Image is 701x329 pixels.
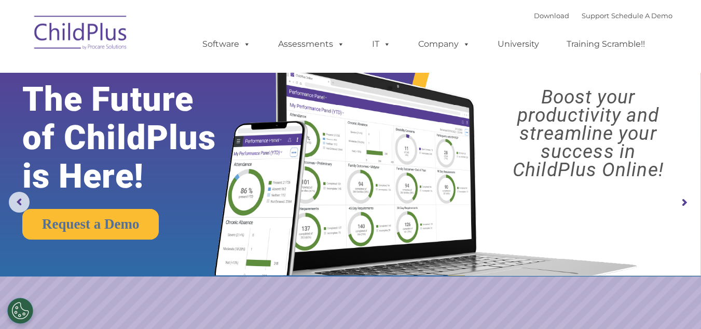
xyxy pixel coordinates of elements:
a: Assessments [268,34,355,55]
a: Software [192,34,261,55]
a: Support [582,11,609,20]
a: Download [534,11,569,20]
a: Training Scramble!! [556,34,655,55]
a: IT [362,34,401,55]
a: Schedule A Demo [611,11,672,20]
a: Company [408,34,480,55]
font: | [534,11,672,20]
a: Request a Demo [22,209,159,240]
rs-layer: Boost your productivity and streamline your success in ChildPlus Online! [484,88,692,179]
img: ChildPlus by Procare Solutions [29,8,133,60]
a: University [487,34,549,55]
rs-layer: The Future of ChildPlus is Here! [22,80,246,195]
button: Cookies Settings [7,298,33,324]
